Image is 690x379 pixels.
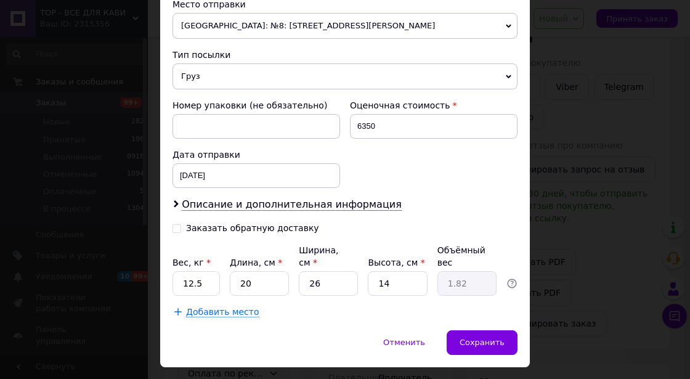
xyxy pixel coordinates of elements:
div: Заказать обратную доставку [186,223,319,234]
span: Добавить место [186,307,259,317]
label: Высота, см [368,258,424,267]
label: Ширина, см [299,245,338,267]
div: Номер упаковки (не обязательно) [172,99,340,112]
span: Описание и дополнительная информация [182,198,402,211]
div: Дата отправки [172,149,340,161]
div: Объёмный вес [437,244,497,269]
label: Длина, см [230,258,282,267]
span: Отменить [383,338,425,347]
div: Оценочная стоимость [350,99,517,112]
span: Груз [172,63,517,89]
span: [GEOGRAPHIC_DATA]: №8: [STREET_ADDRESS][PERSON_NAME] [172,13,517,39]
label: Вес, кг [172,258,211,267]
span: Тип посылки [172,50,230,60]
span: Сохранить [460,338,505,347]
